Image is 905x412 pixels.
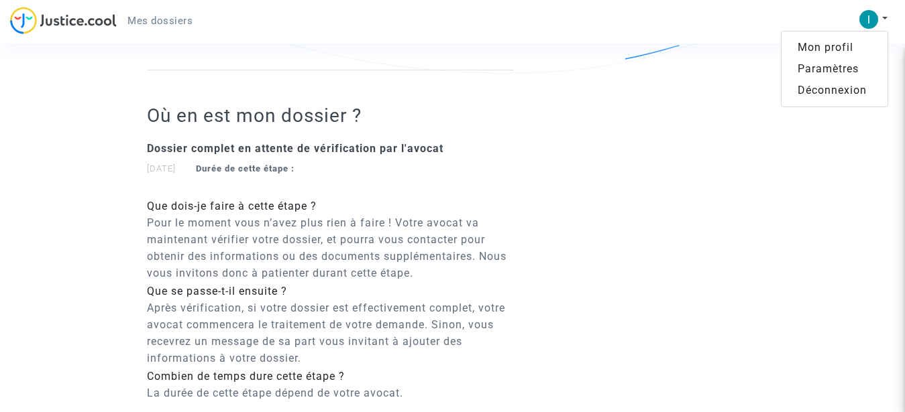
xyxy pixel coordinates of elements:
p: Après vérification, si votre dossier est effectivement complet, votre avocat commencera le traite... [147,299,514,366]
a: Paramètres [782,58,888,80]
a: Mes dossiers [117,11,203,31]
a: Déconnexion [782,80,888,101]
div: Que dois-je faire à cette étape ? [147,198,514,214]
img: jc-logo.svg [10,7,117,34]
small: [DATE] [147,163,295,174]
a: Mon profil [782,37,888,58]
span: Mes dossiers [127,15,193,27]
div: Que se passe-t-il ensuite ? [147,283,514,299]
strong: Durée de cette étape : [196,163,295,174]
p: La durée de cette étape dépend de votre avocat. [147,385,514,401]
img: ACg8ocJvHCWRDEmluIiQEYZ7aAu3vRKDskYkKZ9UO4kSMUgHFhQJGA=s96-c [859,10,878,29]
h2: Où en est mon dossier ? [147,104,514,127]
div: Dossier complet en attente de vérification par l'avocat [147,141,514,157]
div: Combien de temps dure cette étape ? [147,368,514,385]
p: Pour le moment vous n’avez plus rien à faire ! Votre avocat va maintenant vérifier votre dossier,... [147,214,514,281]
